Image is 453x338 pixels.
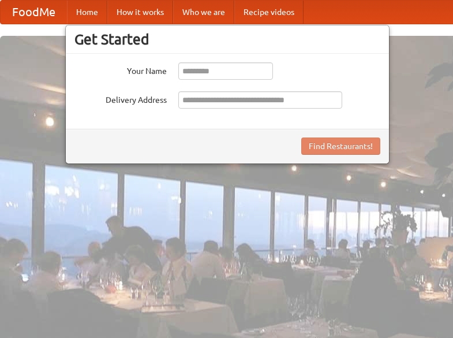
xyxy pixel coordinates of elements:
[107,1,173,24] a: How it works
[74,62,167,77] label: Your Name
[74,31,380,48] h3: Get Started
[301,138,380,155] button: Find Restaurants!
[1,1,67,24] a: FoodMe
[74,91,167,106] label: Delivery Address
[234,1,304,24] a: Recipe videos
[67,1,107,24] a: Home
[173,1,234,24] a: Who we are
